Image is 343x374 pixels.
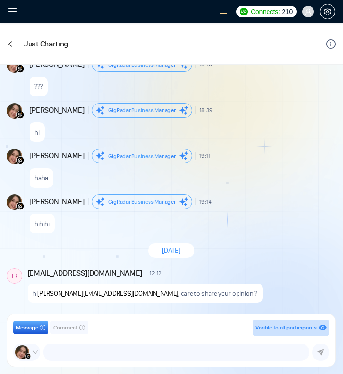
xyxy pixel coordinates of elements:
[16,156,24,164] img: gigradar-bm.png
[24,39,68,49] h1: Just Charting
[7,149,22,164] img: Andrian
[251,6,280,17] span: Connects:
[7,269,22,283] div: FR
[16,111,24,119] img: gigradar-bm.png
[34,128,39,137] p: hi
[13,321,48,334] button: Messageinfo-circle
[28,268,143,279] span: [EMAIL_ADDRESS][DOMAIN_NAME]
[108,198,176,205] span: GigRadar Business Manager
[37,289,178,298] span: [PERSON_NAME][EMAIL_ADDRESS][DOMAIN_NAME]
[108,153,176,160] span: GigRadar Business Manager
[40,325,45,330] span: info-circle
[320,8,335,15] span: setting
[53,323,78,332] span: Comment
[108,107,176,114] span: GigRadar Business Manager
[282,6,293,17] span: 210
[30,196,85,207] span: [PERSON_NAME]
[79,325,85,330] span: info-circle
[8,7,17,16] span: menu
[34,82,43,91] p: ???
[149,269,161,277] span: 12:12
[7,41,14,47] span: left
[50,321,88,334] button: Commentinfo-circle
[108,61,176,68] span: GigRadar Business Manager
[326,39,336,49] span: info-circle
[319,324,327,331] span: eye
[305,8,312,15] span: user
[30,105,85,116] span: [PERSON_NAME]
[255,324,317,331] span: Visible to all participants
[16,323,38,332] span: Message
[30,150,85,161] span: [PERSON_NAME]
[7,194,22,210] img: Andrian
[7,103,22,119] img: Andrian
[320,4,335,19] button: setting
[34,219,49,228] p: hihihi
[199,198,212,206] span: 19:14
[16,65,24,73] img: gigradar-bm.png
[240,8,248,15] img: upwork-logo.png
[199,152,211,160] span: 19:11
[16,202,24,210] img: gigradar-bm.png
[199,106,213,114] span: 18:39
[34,173,48,182] p: haha
[7,57,22,73] img: Andrian
[162,246,180,255] span: [DATE]
[320,8,335,15] a: setting
[32,289,257,298] p: hi , care to share your opinion ?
